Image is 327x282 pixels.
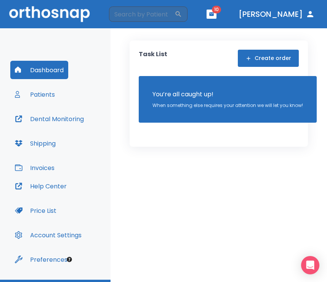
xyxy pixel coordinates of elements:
button: Dashboard [10,61,68,79]
div: Open Intercom Messenger [301,256,319,274]
span: 10 [212,6,221,13]
button: Dental Monitoring [10,110,88,128]
button: Create order [238,50,299,67]
button: Help Center [10,177,71,195]
button: Price List [10,201,61,220]
button: [PERSON_NAME] [236,7,318,21]
button: Invoices [10,159,59,177]
button: Shipping [10,134,60,152]
img: Orthosnap [9,6,90,22]
input: Search by Patient Name or Case # [109,6,175,22]
button: Preferences [10,250,72,269]
p: When something else requires your attention we will let you know! [152,102,303,109]
div: Tooltip anchor [66,256,73,263]
button: Account Settings [10,226,86,244]
button: Patients [10,85,59,104]
p: Task List [139,50,167,67]
p: You’re all caught up! [152,90,303,99]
